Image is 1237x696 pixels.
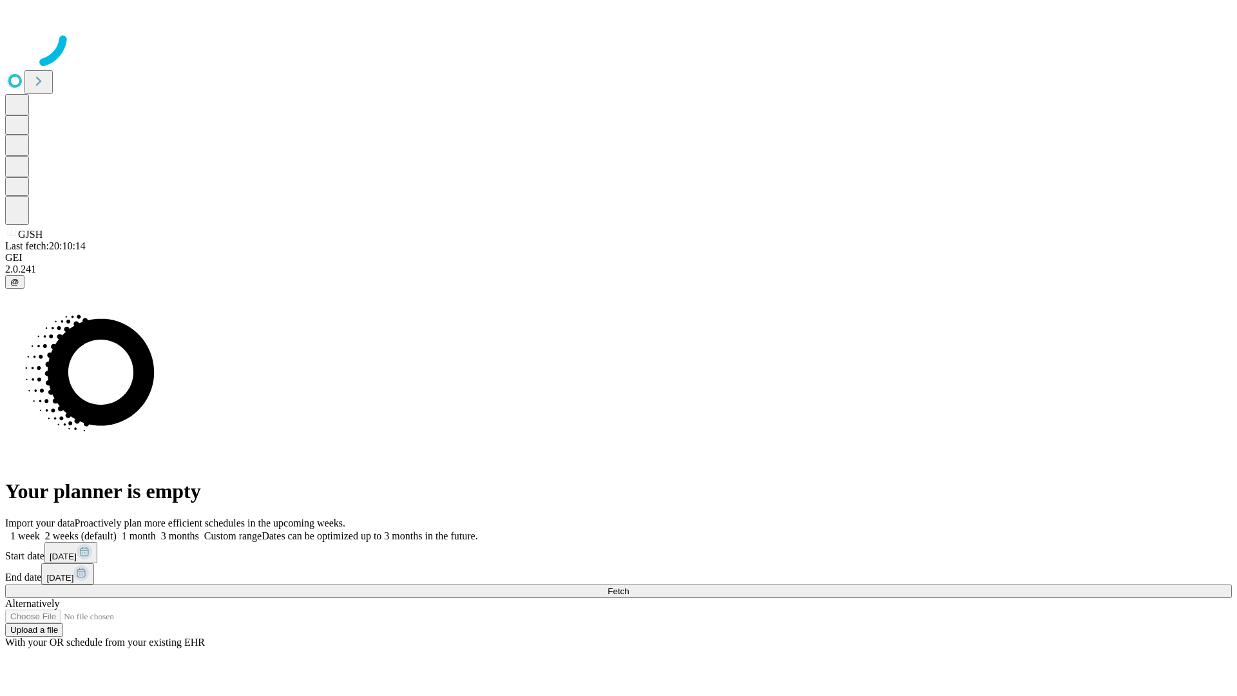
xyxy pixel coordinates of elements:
[10,530,40,541] span: 1 week
[161,530,199,541] span: 3 months
[5,479,1232,503] h1: Your planner is empty
[41,563,94,585] button: [DATE]
[44,542,97,563] button: [DATE]
[5,275,24,289] button: @
[18,229,43,240] span: GJSH
[5,623,63,637] button: Upload a file
[5,598,59,609] span: Alternatively
[10,277,19,287] span: @
[5,240,86,251] span: Last fetch: 20:10:14
[608,586,629,596] span: Fetch
[5,637,205,648] span: With your OR schedule from your existing EHR
[45,530,117,541] span: 2 weeks (default)
[5,252,1232,264] div: GEI
[46,573,73,583] span: [DATE]
[50,552,77,561] span: [DATE]
[5,542,1232,563] div: Start date
[262,530,477,541] span: Dates can be optimized up to 3 months in the future.
[204,530,262,541] span: Custom range
[75,517,345,528] span: Proactively plan more efficient schedules in the upcoming weeks.
[5,264,1232,275] div: 2.0.241
[5,563,1232,585] div: End date
[5,585,1232,598] button: Fetch
[122,530,156,541] span: 1 month
[5,517,75,528] span: Import your data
